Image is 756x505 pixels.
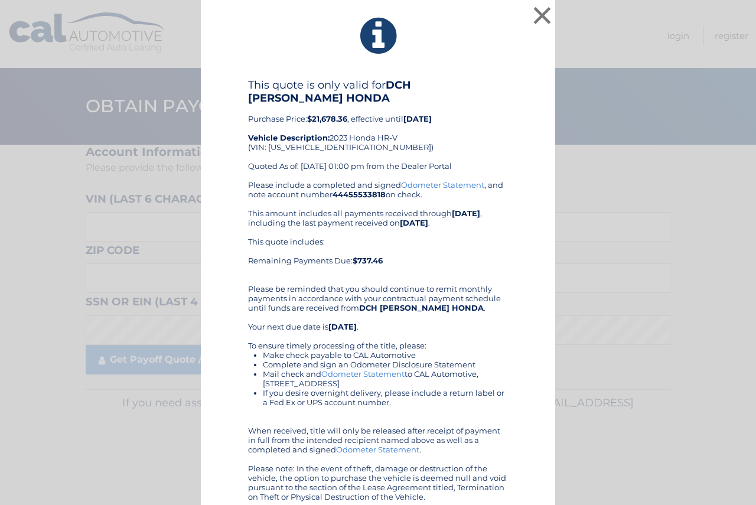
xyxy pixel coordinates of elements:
[248,79,508,180] div: Purchase Price: , effective until 2023 Honda HR-V (VIN: [US_VEHICLE_IDENTIFICATION_NUMBER]) Quote...
[321,369,405,379] a: Odometer Statement
[359,303,484,312] b: DCH [PERSON_NAME] HONDA
[248,237,508,275] div: This quote includes: Remaining Payments Due:
[336,445,419,454] a: Odometer Statement
[248,133,330,142] strong: Vehicle Description:
[403,114,432,123] b: [DATE]
[263,360,508,369] li: Complete and sign an Odometer Disclosure Statement
[530,4,554,27] button: ×
[400,218,428,227] b: [DATE]
[248,79,508,105] h4: This quote is only valid for
[333,190,386,199] b: 44455533818
[248,79,411,105] b: DCH [PERSON_NAME] HONDA
[328,322,357,331] b: [DATE]
[401,180,484,190] a: Odometer Statement
[263,369,508,388] li: Mail check and to CAL Automotive, [STREET_ADDRESS]
[263,350,508,360] li: Make check payable to CAL Automotive
[248,180,508,501] div: Please include a completed and signed , and note account number on check. This amount includes al...
[353,256,383,265] b: $737.46
[307,114,347,123] b: $21,678.36
[263,388,508,407] li: If you desire overnight delivery, please include a return label or a Fed Ex or UPS account number.
[452,208,480,218] b: [DATE]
